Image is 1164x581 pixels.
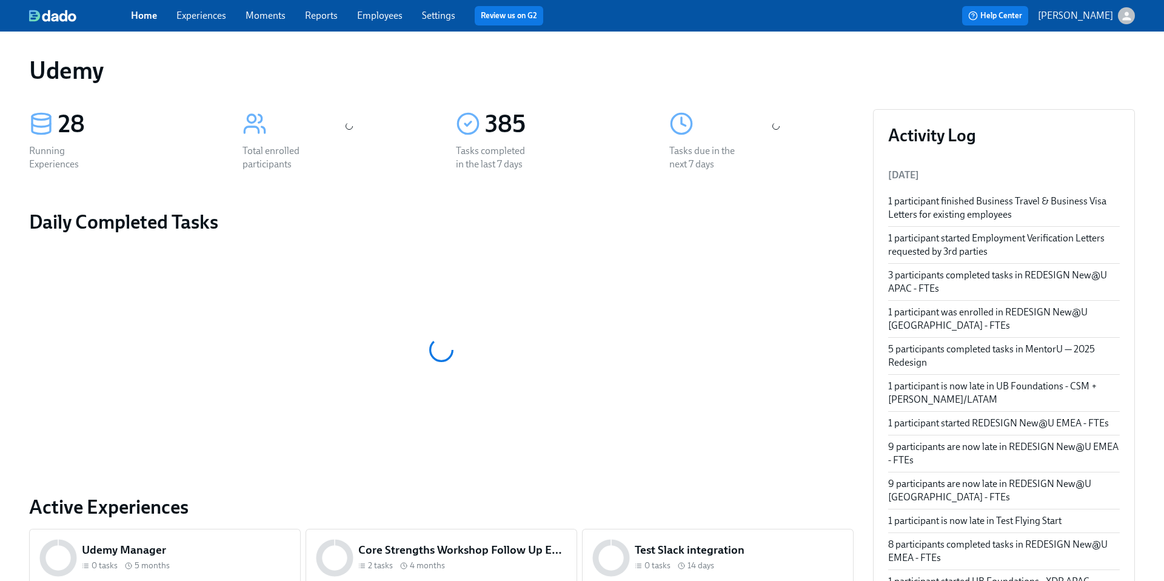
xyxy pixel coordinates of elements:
[962,6,1028,25] button: Help Center
[888,380,1120,406] div: 1 participant is now late in UB Foundations - CSM + [PERSON_NAME]/LATAM
[888,538,1120,565] div: 8 participants completed tasks in REDESIGN New@U EMEA - FTEs
[888,514,1120,528] div: 1 participant is now late in Test Flying Start
[481,10,537,22] a: Review us on G2
[687,560,714,571] span: 14 days
[29,10,76,22] img: dado
[644,560,671,571] span: 0 tasks
[888,477,1120,504] div: 9 participants are now late in REDESIGN New@U [GEOGRAPHIC_DATA] - FTEs
[358,542,567,558] h5: Core Strengths Workshop Follow Up Experience
[410,560,445,571] span: 4 months
[29,10,131,22] a: dado
[1038,7,1135,24] button: [PERSON_NAME]
[635,542,843,558] h5: Test Slack integration
[456,144,533,171] div: Tasks completed in the last 7 days
[888,306,1120,332] div: 1 participant was enrolled in REDESIGN New@U [GEOGRAPHIC_DATA] - FTEs
[888,169,919,181] span: [DATE]
[29,144,107,171] div: Running Experiences
[29,56,104,85] h1: Udemy
[131,10,157,21] a: Home
[82,542,290,558] h5: Udemy Manager
[888,269,1120,295] div: 3 participants completed tasks in REDESIGN New@U APAC - FTEs
[888,232,1120,258] div: 1 participant started Employment Verification Letters requested by 3rd parties
[888,440,1120,467] div: 9 participants are now late in REDESIGN New@U EMEA - FTEs
[888,195,1120,221] div: 1 participant finished Business Travel & Business Visa Letters for existing employees
[29,210,854,234] h2: Daily Completed Tasks
[135,560,170,571] span: 5 months
[422,10,455,21] a: Settings
[669,144,747,171] div: Tasks due in the next 7 days
[29,495,854,519] a: Active Experiences
[968,10,1022,22] span: Help Center
[475,6,543,25] button: Review us on G2
[888,124,1120,146] h3: Activity Log
[357,10,403,21] a: Employees
[1038,9,1113,22] p: [PERSON_NAME]
[305,10,338,21] a: Reports
[242,144,320,171] div: Total enrolled participants
[485,109,640,139] div: 385
[888,343,1120,369] div: 5 participants completed tasks in MentorU — 2025 Redesign
[176,10,226,21] a: Experiences
[888,417,1120,430] div: 1 participant started REDESIGN New@U EMEA - FTEs
[246,10,286,21] a: Moments
[368,560,393,571] span: 2 tasks
[58,109,213,139] div: 28
[92,560,118,571] span: 0 tasks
